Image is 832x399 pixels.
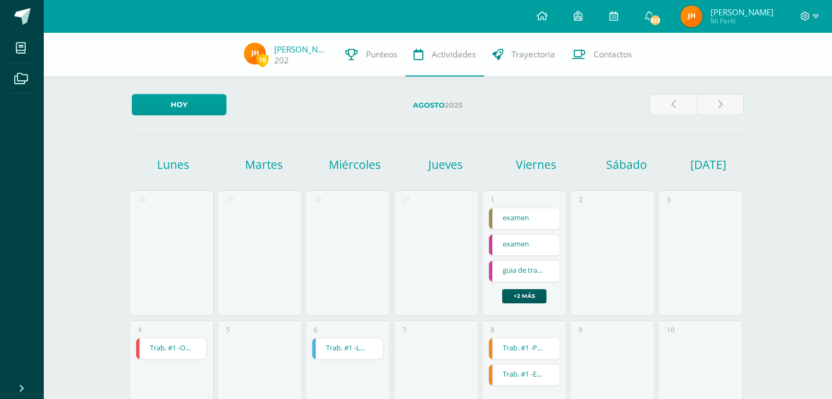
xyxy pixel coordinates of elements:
div: 4 [138,325,142,335]
div: 30 [314,195,322,204]
div: 1 [491,195,494,204]
h1: Viernes [492,157,580,172]
a: Contactos [563,33,640,77]
h1: Sábado [583,157,671,172]
a: Trab. #1 -PATRIMONIO NATURAL [489,338,560,359]
span: 322 [649,14,661,26]
div: 28 [138,195,146,204]
h1: Jueves [402,157,489,172]
a: examen [489,234,560,255]
h1: [DATE] [690,157,704,172]
div: examen | Examen [488,234,560,256]
h1: Martes [220,157,308,172]
strong: Agosto [413,101,445,109]
div: 10 [667,325,674,335]
a: Actividades [405,33,484,77]
a: Trab. #1 -LOS ÁTOMOS [312,338,383,359]
span: Contactos [594,49,632,60]
div: 7 [403,325,406,335]
div: 31 [403,195,410,204]
a: examen [489,208,560,229]
div: 5 [226,325,230,335]
span: Actividades [432,49,476,60]
span: Punteos [366,49,397,60]
div: 6 [314,325,318,335]
div: Trab. #1 -PATRIMONIO NATURAL | Tarea [488,338,560,360]
div: 29 [226,195,234,204]
a: [PERSON_NAME] [274,44,329,55]
div: 3 [667,195,671,204]
h1: Miércoles [311,157,398,172]
div: 2 [579,195,583,204]
a: Trab. #1 -OPERACIONES CON DECIMALES (ADICIÓN Y SUSTRACCIÓN) [136,338,207,359]
div: 9 [579,325,583,335]
span: Trayectoria [511,49,555,60]
a: Trab. #1 -EFÉMERIDES NACIONALES E INTERNACIONALES [489,365,560,385]
div: Trab. #1 -EFÉMERIDES NACIONALES E INTERNACIONALES | Tarea [488,364,560,386]
div: guia de trabajo | Tarea [488,260,560,282]
span: 16 [257,53,269,67]
a: Punteos [337,33,405,77]
a: guia de trabajo [489,261,560,281]
img: 1432b8c029c5f850d68f5a53d5282bc9.png [680,5,702,27]
div: 8 [491,325,494,335]
label: 2025 [235,94,641,116]
div: Trab. #1 -LOS ÁTOMOS | Tarea [312,338,383,360]
h1: Lunes [130,157,217,172]
a: 202 [274,55,289,66]
div: examen | Examen [488,208,560,230]
img: 1432b8c029c5f850d68f5a53d5282bc9.png [244,43,266,64]
span: [PERSON_NAME] [711,7,773,17]
a: Trayectoria [484,33,563,77]
a: Hoy [132,94,226,115]
span: Mi Perfil [711,16,773,26]
div: Trab. #1 -OPERACIONES CON DECIMALES (ADICIÓN Y SUSTRACCIÓN) | Tarea [136,338,207,360]
a: +2 más [502,289,546,303]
